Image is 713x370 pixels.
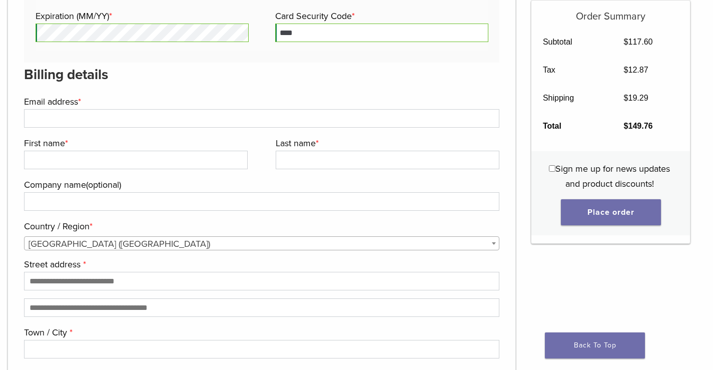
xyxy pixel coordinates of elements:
[86,179,121,190] span: (optional)
[624,94,628,102] span: $
[24,219,497,234] label: Country / Region
[531,1,690,23] h5: Order Summary
[624,38,628,46] span: $
[25,237,499,251] span: United States (US)
[24,177,497,192] label: Company name
[624,94,648,102] bdi: 19.29
[275,9,486,24] label: Card Security Code
[624,66,628,74] span: $
[624,122,653,130] bdi: 149.76
[555,163,670,189] span: Sign me up for news updates and product discounts!
[624,122,628,130] span: $
[624,38,653,46] bdi: 117.60
[24,94,497,109] label: Email address
[624,66,648,74] bdi: 12.87
[24,136,245,151] label: First name
[549,165,555,172] input: Sign me up for news updates and product discounts!
[561,199,661,225] button: Place order
[24,236,499,250] span: Country / Region
[24,257,497,272] label: Street address
[531,28,612,56] th: Subtotal
[531,112,612,140] th: Total
[531,84,612,112] th: Shipping
[276,136,497,151] label: Last name
[531,56,612,84] th: Tax
[24,63,499,87] h3: Billing details
[24,325,497,340] label: Town / City
[36,9,246,24] label: Expiration (MM/YY)
[545,332,645,358] a: Back To Top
